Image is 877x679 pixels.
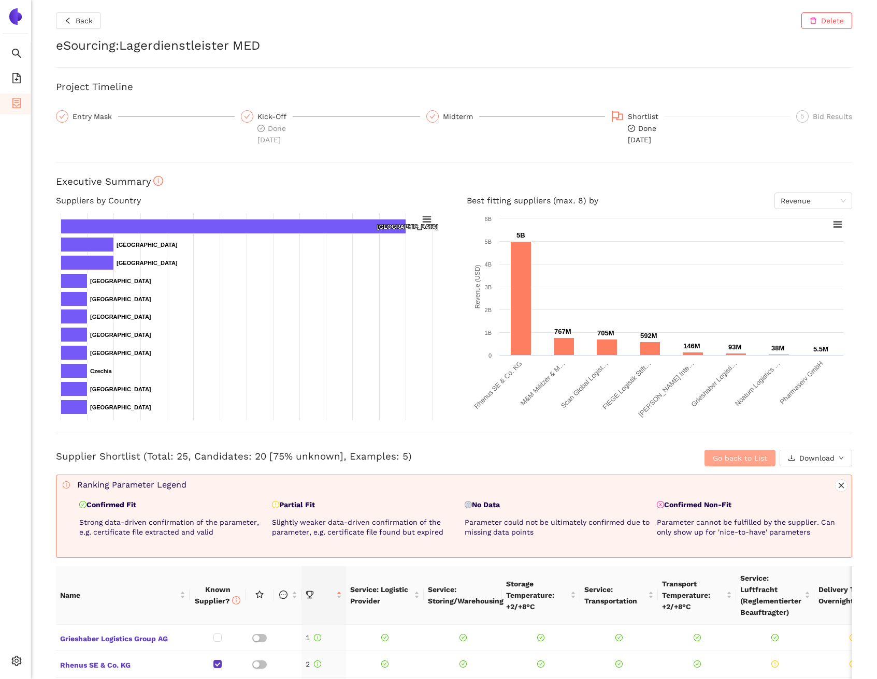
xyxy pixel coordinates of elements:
[59,113,65,120] span: check
[516,231,525,239] text: 5B
[350,584,412,607] span: Service: Logistic Provider
[465,501,472,508] span: question-circle
[628,124,656,144] span: Done [DATE]
[537,634,544,641] span: check-circle
[506,578,568,612] span: Storage Temperature: +2/+8°C
[484,216,491,222] text: 6B
[689,360,738,408] text: Grieshaber Logisti…
[537,660,544,668] span: check-circle
[484,261,491,268] text: 4B
[90,350,151,356] text: [GEOGRAPHIC_DATA]
[465,518,653,538] p: Parameter could not be ultimately confirmed due to missing data points
[56,450,587,463] h3: Supplier Shortlist (Total: 25, Candidates: 20 [75% unknown], Examples: 5)
[484,330,491,336] text: 1B
[257,125,265,132] span: check-circle
[56,193,442,209] h4: Suppliers by Country
[771,634,779,641] span: check-circle
[195,585,240,605] span: Known Supplier?
[658,566,736,625] th: this column's title is Transport Temperature: +2/+8°C,this column is sortable
[314,634,321,641] span: info-circle
[554,328,571,335] text: 767M
[694,634,701,641] span: check-circle
[836,482,847,489] span: close
[424,566,502,625] th: this column's title is Service: Storing/Warehousing,this column is sortable
[314,660,321,668] span: info-circle
[821,15,844,26] span: Delete
[637,360,695,418] text: [PERSON_NAME] Inte…
[257,124,286,144] span: Done [DATE]
[657,518,845,538] p: Parameter cannot be fulfilled by the supplier. Can only show up for 'nice-to-have' parameters
[90,332,151,338] text: [GEOGRAPHIC_DATA]
[728,343,741,351] text: 93M
[306,591,314,599] span: trophy
[90,386,151,392] text: [GEOGRAPHIC_DATA]
[117,260,178,266] text: [GEOGRAPHIC_DATA]
[90,314,151,320] text: [GEOGRAPHIC_DATA]
[90,404,151,410] text: [GEOGRAPHIC_DATA]
[705,450,775,466] button: Go back to List
[60,631,185,644] span: Grieshaber Logistics Group AG
[781,193,846,209] span: Revenue
[7,8,24,25] img: Logo
[73,110,118,123] div: Entry Mask
[839,455,844,462] span: down
[628,125,635,132] span: check-circle
[64,17,71,25] span: left
[257,110,293,123] div: Kick-Off
[459,634,467,641] span: check-circle
[835,479,847,492] button: close
[484,284,491,290] text: 3B
[56,37,852,55] h2: eSourcing : Lagerdienstleister MED
[11,69,22,90] span: file-add
[381,660,389,668] span: check-circle
[56,80,852,94] h3: Project Timeline
[459,660,467,668] span: check-circle
[255,591,264,599] span: star
[465,500,653,510] p: No Data
[11,45,22,65] span: search
[597,329,614,337] text: 705M
[850,634,857,641] span: exclamation-circle
[473,265,481,309] text: Revenue (USD)
[117,242,178,248] text: [GEOGRAPHIC_DATA]
[11,652,22,673] span: setting
[611,110,624,123] span: flag
[799,452,835,464] span: Download
[56,110,235,123] div: Entry Mask
[601,360,652,411] text: FIEGE Logistik Stift…
[519,360,566,407] text: M&M Militzer & M…
[272,501,279,508] span: exclamation-circle
[306,633,321,642] span: 1
[771,660,779,668] span: exclamation-circle
[90,278,151,284] text: [GEOGRAPHIC_DATA]
[56,175,852,188] h3: Executive Summary
[11,94,22,115] span: container
[377,224,438,230] text: [GEOGRAPHIC_DATA]
[780,450,852,466] button: downloadDownloaddown
[694,660,701,668] span: check-circle
[502,566,580,625] th: this column's title is Storage Temperature: +2/+8°C,this column is sortable
[274,566,301,625] th: this column is sortable
[56,12,101,29] button: leftBack
[60,589,178,601] span: Name
[77,479,847,492] div: Ranking Parameter Legend
[153,176,163,186] span: info-circle
[76,15,93,26] span: Back
[580,566,658,625] th: this column's title is Service: Transportation,this column is sortable
[381,634,389,641] span: check-circle
[850,660,857,668] span: exclamation-circle
[810,17,817,25] span: delete
[788,454,795,463] span: download
[683,342,700,350] text: 146M
[56,566,190,625] th: this column's title is Name,this column is sortable
[279,591,287,599] span: message
[813,112,852,121] span: Bid Results
[628,110,665,123] div: Shortlist
[615,634,623,641] span: check-circle
[657,500,845,510] p: Confirmed Non-Fit
[90,296,151,302] text: [GEOGRAPHIC_DATA]
[584,584,646,607] span: Service: Transportation
[713,452,767,464] span: Go back to List
[778,360,824,406] text: Pharmaserv GmbH
[559,360,609,410] text: Scan Global Logist…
